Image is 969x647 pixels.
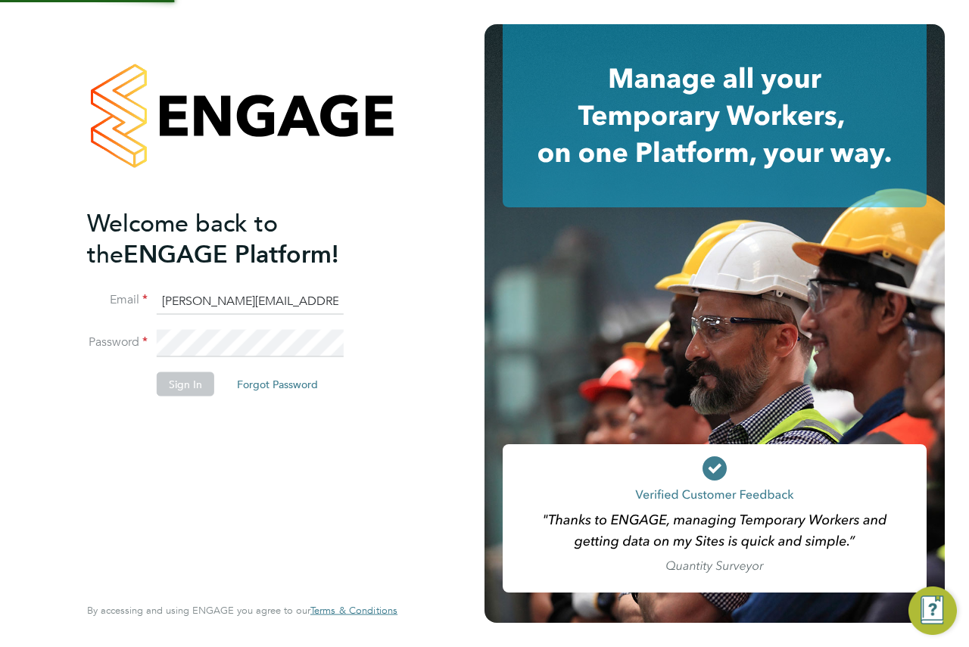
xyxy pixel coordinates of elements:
h2: ENGAGE Platform! [87,207,382,269]
a: Terms & Conditions [310,605,397,617]
label: Password [87,334,148,350]
span: Terms & Conditions [310,604,397,617]
button: Sign In [157,372,214,397]
span: Welcome back to the [87,208,278,269]
button: Engage Resource Center [908,586,957,635]
input: Enter your work email... [157,288,344,315]
button: Forgot Password [225,372,330,397]
label: Email [87,292,148,308]
span: By accessing and using ENGAGE you agree to our [87,604,397,617]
